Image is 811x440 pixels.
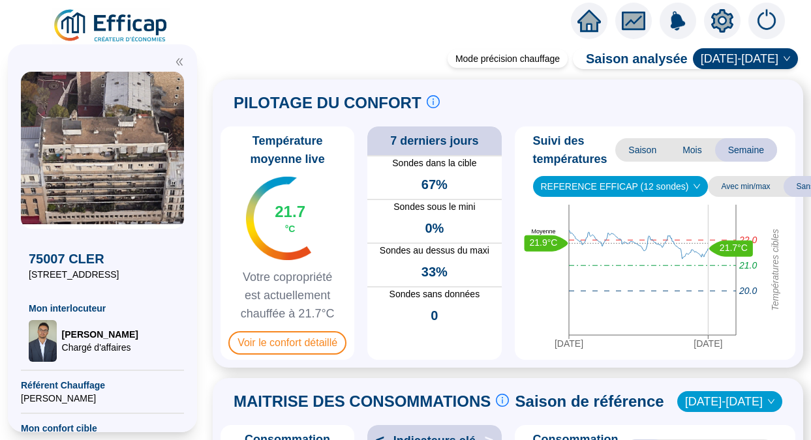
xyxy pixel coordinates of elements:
span: [PERSON_NAME] [21,392,184,405]
span: Saison analysée [573,50,688,68]
span: Sondes dans la cible [367,156,501,170]
span: MAITRISE DES CONSOMMATIONS [234,391,491,412]
div: Mode précision chauffage [448,50,568,68]
span: Sondes au dessus du maxi [367,244,501,257]
span: Mon interlocuteur [29,302,176,315]
span: °C [285,222,296,235]
img: efficap energie logo [52,8,170,44]
tspan: 22.0 [739,235,757,245]
tspan: [DATE] [694,338,722,349]
span: Saison de référence [515,391,664,412]
span: down [767,398,775,405]
span: down [783,55,791,63]
span: 0 [431,306,438,325]
span: 2024-2025 [685,392,774,411]
span: info-circle [496,394,509,407]
span: Température moyenne live [226,132,349,168]
span: Sondes sous le mini [367,200,501,214]
span: 21.7 [275,201,305,222]
span: 0% [425,219,444,237]
span: [PERSON_NAME] [62,328,138,341]
tspan: 20.0 [739,286,757,296]
tspan: 21.0 [739,260,757,271]
span: Voir le confort détaillé [228,331,346,355]
span: 33% [421,263,448,281]
span: Sondes sans données [367,287,501,301]
span: info-circle [427,95,440,108]
span: double-left [175,57,184,66]
text: 21.9°C [529,237,557,248]
span: Semaine [715,138,777,162]
span: Avec min/max [708,176,783,197]
tspan: Températures cibles [769,229,780,311]
text: 21.7°C [719,242,747,253]
span: setting [711,9,734,33]
span: PILOTAGE DU CONFORT [234,93,421,113]
text: Moyenne [531,228,555,235]
span: Référent Chauffage [21,379,184,392]
img: Chargé d'affaires [29,320,57,362]
img: alerts [660,3,696,39]
span: REFERENCE EFFICAP (12 sondes) [541,177,701,196]
img: indicateur températures [246,177,312,260]
span: down [693,183,701,190]
span: 67% [421,175,448,194]
span: fund [622,9,645,33]
span: Votre copropriété est actuellement chauffée à 21.7°C [226,268,349,323]
span: 7 derniers jours [390,132,478,150]
span: Mon confort cible [21,422,184,435]
span: 75007 CLER [29,250,176,268]
img: alerts [748,3,785,39]
span: Mois [669,138,715,162]
span: Chargé d'affaires [62,341,138,354]
span: Saison [615,138,669,162]
span: [STREET_ADDRESS] [29,268,176,281]
tspan: [DATE] [554,338,583,349]
span: home [577,9,601,33]
span: 2025-2026 [701,49,790,68]
span: Suivi des températures [533,132,616,168]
